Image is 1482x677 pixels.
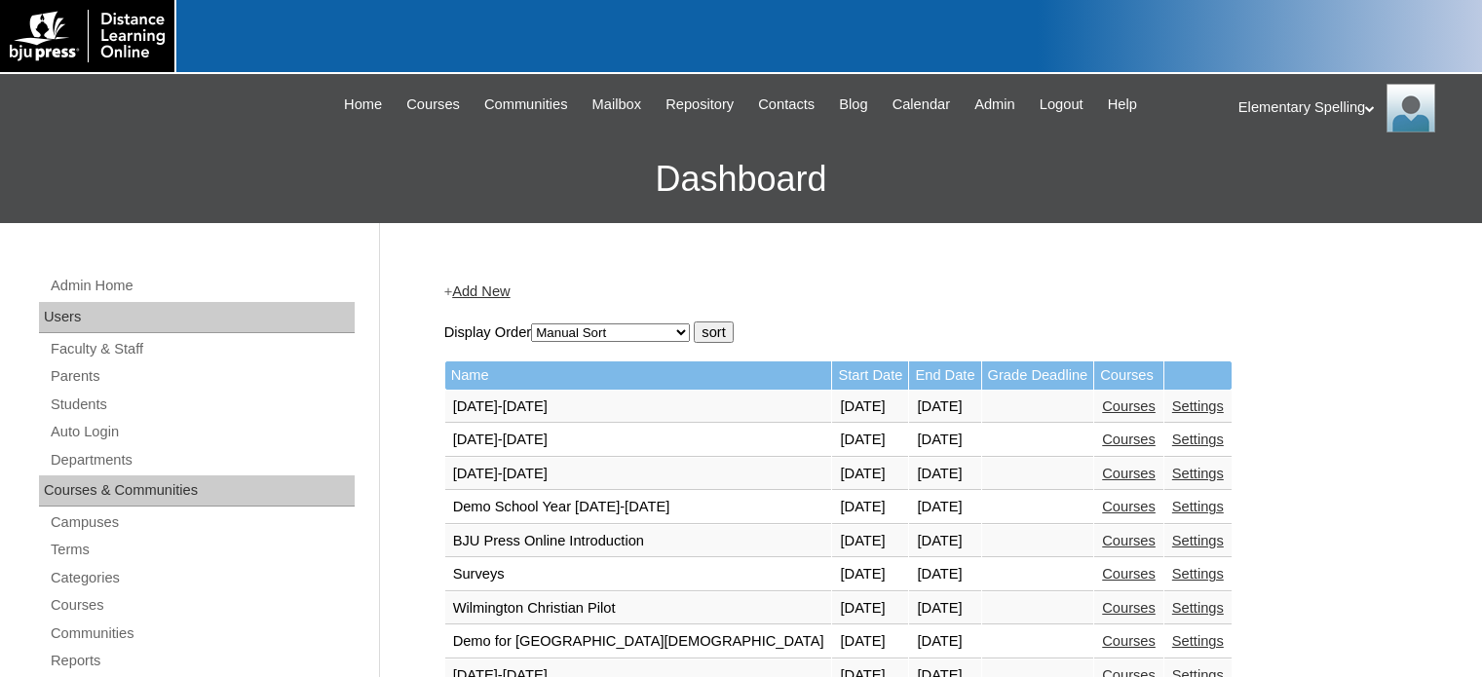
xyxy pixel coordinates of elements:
[334,94,392,116] a: Home
[592,94,642,116] span: Mailbox
[39,475,355,507] div: Courses & Communities
[1102,566,1156,582] a: Courses
[49,510,355,535] a: Campuses
[1108,94,1137,116] span: Help
[1102,432,1156,447] a: Courses
[909,491,980,524] td: [DATE]
[839,94,867,116] span: Blog
[444,282,1409,302] div: +
[49,364,355,389] a: Parents
[49,448,355,472] a: Departments
[406,94,460,116] span: Courses
[1238,84,1463,132] div: Elementary Spelling
[829,94,877,116] a: Blog
[445,525,832,558] td: BJU Press Online Introduction
[1030,94,1093,116] a: Logout
[909,525,980,558] td: [DATE]
[49,337,355,361] a: Faculty & Staff
[49,393,355,417] a: Students
[909,558,980,591] td: [DATE]
[444,321,1409,343] form: Display Order
[1102,600,1156,616] a: Courses
[1102,398,1156,414] a: Courses
[49,420,355,444] a: Auto Login
[49,593,355,618] a: Courses
[397,94,470,116] a: Courses
[694,321,733,343] input: sort
[909,592,980,625] td: [DATE]
[10,10,165,62] img: logo-white.png
[445,458,832,491] td: [DATE]-[DATE]
[1172,432,1224,447] a: Settings
[832,458,908,491] td: [DATE]
[1172,566,1224,582] a: Settings
[445,558,832,591] td: Surveys
[1040,94,1083,116] span: Logout
[832,625,908,658] td: [DATE]
[1172,466,1224,481] a: Settings
[1102,633,1156,649] a: Courses
[656,94,743,116] a: Repository
[832,592,908,625] td: [DATE]
[445,491,832,524] td: Demo School Year [DATE]-[DATE]
[909,424,980,457] td: [DATE]
[909,391,980,424] td: [DATE]
[445,625,832,658] td: Demo for [GEOGRAPHIC_DATA][DEMOGRAPHIC_DATA]
[49,566,355,590] a: Categories
[49,538,355,562] a: Terms
[1094,361,1163,390] td: Courses
[1172,533,1224,548] a: Settings
[445,424,832,457] td: [DATE]-[DATE]
[748,94,824,116] a: Contacts
[1098,94,1147,116] a: Help
[445,361,832,390] td: Name
[39,302,355,333] div: Users
[1387,84,1435,132] img: Elementary Spelling Spelling 3 (3rd.ed)
[344,94,382,116] span: Home
[445,592,832,625] td: Wilmington Christian Pilot
[982,361,1094,390] td: Grade Deadline
[909,625,980,658] td: [DATE]
[49,649,355,673] a: Reports
[909,361,980,390] td: End Date
[832,424,908,457] td: [DATE]
[49,621,355,646] a: Communities
[484,94,568,116] span: Communities
[758,94,815,116] span: Contacts
[832,391,908,424] td: [DATE]
[475,94,578,116] a: Communities
[1172,499,1224,514] a: Settings
[1102,466,1156,481] a: Courses
[1102,499,1156,514] a: Courses
[832,558,908,591] td: [DATE]
[832,525,908,558] td: [DATE]
[583,94,652,116] a: Mailbox
[1172,633,1224,649] a: Settings
[883,94,960,116] a: Calendar
[893,94,950,116] span: Calendar
[1102,533,1156,548] a: Courses
[452,283,510,299] a: Add New
[832,361,908,390] td: Start Date
[965,94,1025,116] a: Admin
[1172,600,1224,616] a: Settings
[49,274,355,298] a: Admin Home
[1172,398,1224,414] a: Settings
[10,135,1472,223] h3: Dashboard
[909,458,980,491] td: [DATE]
[974,94,1015,116] span: Admin
[665,94,734,116] span: Repository
[445,391,832,424] td: [DATE]-[DATE]
[832,491,908,524] td: [DATE]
